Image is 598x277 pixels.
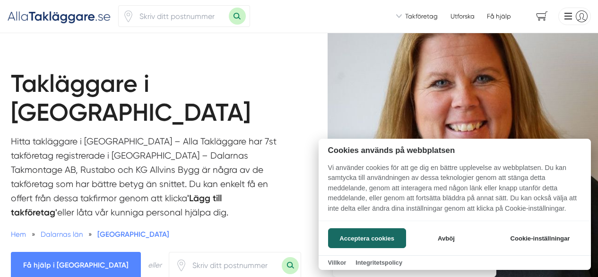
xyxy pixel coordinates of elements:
h2: Cookies används på webbplatsen [319,146,591,155]
p: Vi använder cookies för att ge dig en bättre upplevelse av webbplatsen. Du kan samtycka till anvä... [319,163,591,221]
a: Integritetspolicy [355,259,402,266]
a: Villkor [328,259,347,266]
button: Avböj [408,228,484,248]
button: Acceptera cookies [328,228,406,248]
button: Cookie-inställningar [499,228,581,248]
